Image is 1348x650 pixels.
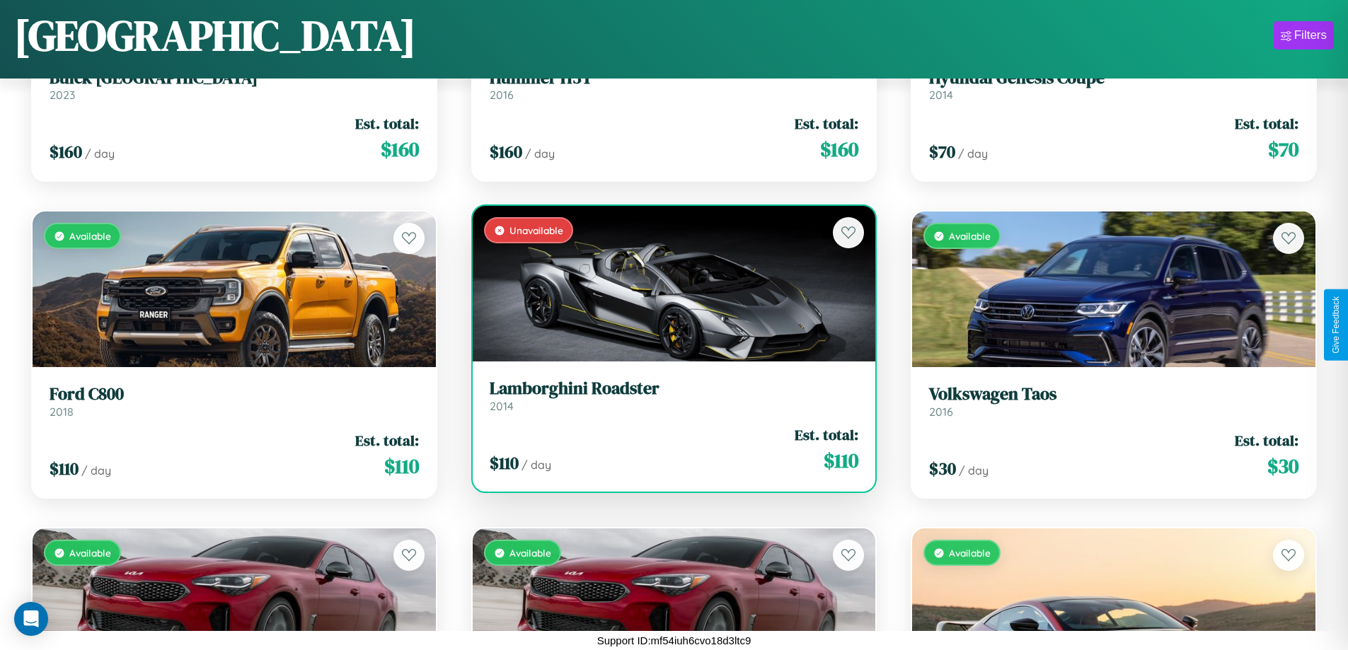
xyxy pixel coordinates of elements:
[525,146,555,161] span: / day
[1268,135,1298,163] span: $ 70
[381,135,419,163] span: $ 160
[509,547,551,559] span: Available
[824,446,858,475] span: $ 110
[81,463,111,477] span: / day
[50,140,82,163] span: $ 160
[929,405,953,419] span: 2016
[929,140,955,163] span: $ 70
[50,457,79,480] span: $ 110
[929,384,1298,405] h3: Volkswagen Taos
[490,378,859,399] h3: Lamborghini Roadster
[85,146,115,161] span: / day
[490,140,522,163] span: $ 160
[1331,296,1341,354] div: Give Feedback
[509,224,563,236] span: Unavailable
[597,631,751,650] p: Support ID: mf54iuh6cvo18d3ltc9
[50,384,419,405] h3: Ford C800
[795,424,858,445] span: Est. total:
[490,451,519,475] span: $ 110
[929,457,956,480] span: $ 30
[1235,113,1298,134] span: Est. total:
[384,452,419,480] span: $ 110
[14,6,416,64] h1: [GEOGRAPHIC_DATA]
[50,405,74,419] span: 2018
[490,378,859,413] a: Lamborghini Roadster2014
[522,458,551,472] span: / day
[1235,430,1298,451] span: Est. total:
[929,68,1298,103] a: Hyundai Genesis Coupe2014
[69,547,111,559] span: Available
[1294,28,1327,42] div: Filters
[490,68,859,103] a: Hummer H3T2016
[14,602,48,636] div: Open Intercom Messenger
[69,230,111,242] span: Available
[1274,21,1334,50] button: Filters
[50,68,419,103] a: Buick [GEOGRAPHIC_DATA]2023
[355,113,419,134] span: Est. total:
[50,384,419,419] a: Ford C8002018
[50,88,75,102] span: 2023
[929,384,1298,419] a: Volkswagen Taos2016
[795,113,858,134] span: Est. total:
[355,430,419,451] span: Est. total:
[490,88,514,102] span: 2016
[1267,452,1298,480] span: $ 30
[959,463,989,477] span: / day
[949,547,991,559] span: Available
[50,68,419,88] h3: Buick [GEOGRAPHIC_DATA]
[929,88,953,102] span: 2014
[949,230,991,242] span: Available
[490,399,514,413] span: 2014
[958,146,988,161] span: / day
[820,135,858,163] span: $ 160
